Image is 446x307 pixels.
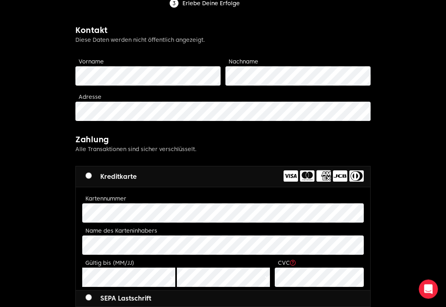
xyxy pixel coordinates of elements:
[75,134,371,145] h2: Zahlung
[75,25,371,36] h2: Kontakt
[75,145,371,153] p: Alle Transaktionen sind sicher verschlüsselt.
[229,59,258,65] label: Nachname
[85,228,157,234] label: Name des Karteninhabers
[278,260,296,266] label: CVC
[419,280,438,299] iframe: Intercom live chat
[85,260,134,266] label: Gültig bis (MM/JJ)
[79,94,101,100] label: Adresse
[79,59,104,65] label: Vorname
[85,295,92,301] input: SEPA Lastschrift
[85,294,151,304] label: SEPA Lastschrift
[85,173,92,179] input: Kreditkarte
[85,172,137,182] label: Kreditkarte
[85,196,126,202] label: Kartennummer
[75,36,371,44] p: Diese Daten werden nicht öffentlich angezeigt.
